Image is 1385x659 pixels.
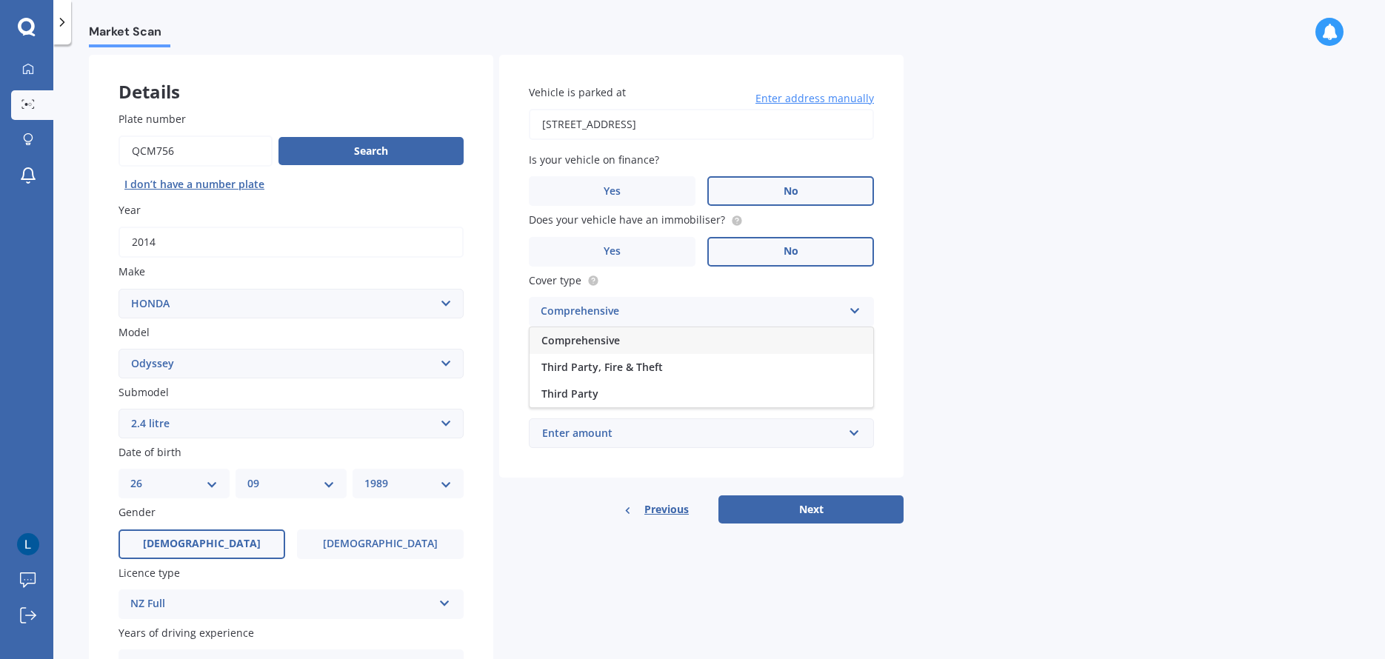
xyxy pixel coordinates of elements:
[529,273,581,287] span: Cover type
[541,387,598,401] span: Third Party
[119,506,156,520] span: Gender
[529,85,626,99] span: Vehicle is parked at
[89,55,493,99] div: Details
[541,303,843,321] div: Comprehensive
[119,445,181,459] span: Date of birth
[755,91,874,106] span: Enter address manually
[529,109,874,140] input: Enter address
[119,203,141,217] span: Year
[119,136,273,167] input: Enter plate number
[718,495,904,523] button: Next
[130,595,433,613] div: NZ Full
[529,153,659,167] span: Is your vehicle on finance?
[119,385,169,399] span: Submodel
[604,245,621,258] span: Yes
[119,265,145,279] span: Make
[119,325,150,339] span: Model
[784,185,798,198] span: No
[89,24,170,44] span: Market Scan
[119,566,180,580] span: Licence type
[119,173,270,196] button: I don’t have a number plate
[541,360,663,374] span: Third Party, Fire & Theft
[604,185,621,198] span: Yes
[644,498,689,521] span: Previous
[119,626,254,640] span: Years of driving experience
[541,333,620,347] span: Comprehensive
[119,227,464,258] input: YYYY
[529,213,725,227] span: Does your vehicle have an immobiliser?
[542,425,843,441] div: Enter amount
[323,538,438,550] span: [DEMOGRAPHIC_DATA]
[784,245,798,258] span: No
[278,137,464,165] button: Search
[17,533,39,555] img: ACg8ocLMs35EgcnRGujmezfEYFRrQJpaqxnzQ-dzuE60H3SSQmfHww=s96-c
[143,538,261,550] span: [DEMOGRAPHIC_DATA]
[119,112,186,126] span: Plate number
